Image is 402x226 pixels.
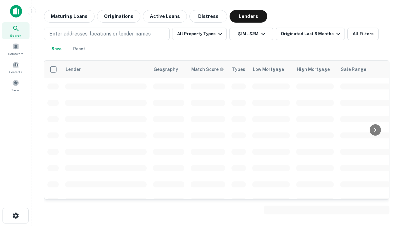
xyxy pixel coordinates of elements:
button: Maturing Loans [44,10,95,23]
span: Saved [11,88,20,93]
iframe: Chat Widget [371,156,402,186]
a: Borrowers [2,40,30,57]
th: Types [228,61,249,78]
th: Geography [150,61,187,78]
th: Capitalize uses an advanced AI algorithm to match your search with the best lender. The match sco... [187,61,228,78]
button: All Property Types [172,28,227,40]
div: Types [232,66,245,73]
button: Save your search to get updates of matches that match your search criteria. [46,43,67,55]
a: Search [2,22,30,39]
span: Search [10,33,21,38]
div: Sale Range [341,66,366,73]
img: capitalize-icon.png [10,5,22,18]
button: All Filters [347,28,379,40]
div: Capitalize uses an advanced AI algorithm to match your search with the best lender. The match sco... [191,66,224,73]
button: Reset [69,43,89,55]
span: Borrowers [8,51,23,56]
div: Geography [154,66,178,73]
a: Contacts [2,59,30,76]
button: Originated Last 6 Months [276,28,345,40]
th: Lender [62,61,150,78]
a: Saved [2,77,30,94]
button: Originations [97,10,140,23]
h6: Match Score [191,66,223,73]
span: Contacts [9,69,22,74]
button: $1M - $2M [229,28,273,40]
button: Enter addresses, locations or lender names [44,28,170,40]
button: Lenders [230,10,267,23]
div: Lender [66,66,81,73]
th: Low Mortgage [249,61,293,78]
div: Originated Last 6 Months [281,30,342,38]
button: Active Loans [143,10,187,23]
th: High Mortgage [293,61,337,78]
th: Sale Range [337,61,394,78]
p: Enter addresses, locations or lender names [49,30,151,38]
div: Low Mortgage [253,66,284,73]
div: High Mortgage [297,66,330,73]
button: Distress [189,10,227,23]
